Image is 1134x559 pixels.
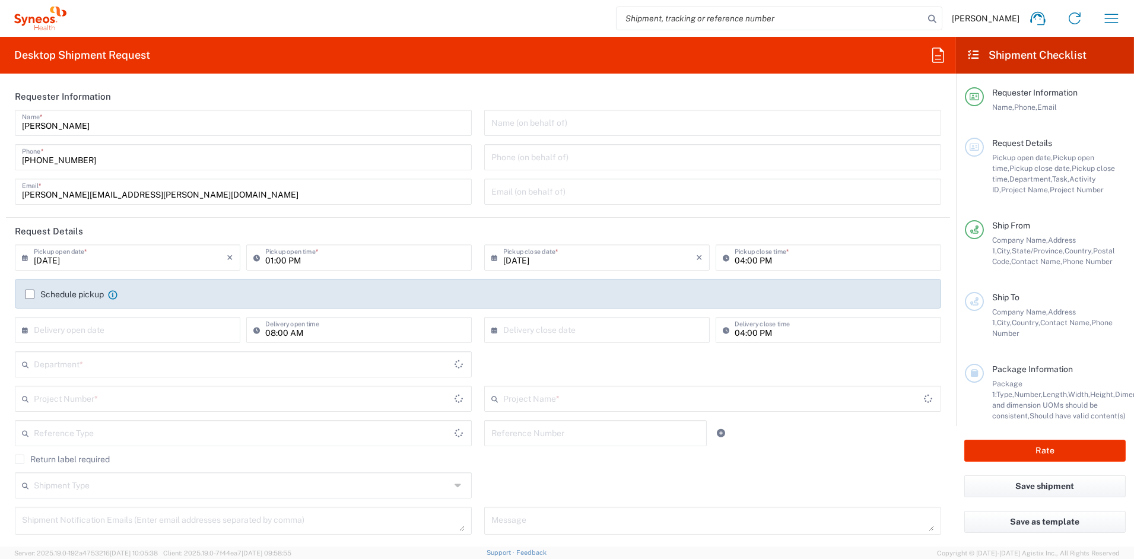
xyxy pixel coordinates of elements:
[964,440,1126,462] button: Rate
[997,246,1012,255] span: City,
[242,550,291,557] span: [DATE] 09:58:55
[1001,185,1050,194] span: Project Name,
[992,293,1019,302] span: Ship To
[1052,174,1069,183] span: Task,
[992,221,1030,230] span: Ship From
[617,7,924,30] input: Shipment, tracking or reference number
[516,549,547,556] a: Feedback
[1012,318,1040,327] span: Country,
[992,88,1078,97] span: Requester Information
[1014,390,1043,399] span: Number,
[110,550,158,557] span: [DATE] 10:05:38
[1043,390,1068,399] span: Length,
[14,550,158,557] span: Server: 2025.19.0-192a4753216
[696,248,703,267] i: ×
[227,248,233,267] i: ×
[992,236,1048,244] span: Company Name,
[992,138,1052,148] span: Request Details
[1012,246,1065,255] span: State/Province,
[996,390,1014,399] span: Type,
[1050,185,1104,194] span: Project Number
[1009,174,1052,183] span: Department,
[992,307,1048,316] span: Company Name,
[1014,103,1037,112] span: Phone,
[15,91,111,103] h2: Requester Information
[964,475,1126,497] button: Save shipment
[1040,318,1091,327] span: Contact Name,
[997,318,1012,327] span: City,
[937,548,1120,558] span: Copyright © [DATE]-[DATE] Agistix Inc., All Rights Reserved
[1062,257,1113,266] span: Phone Number
[952,13,1019,24] span: [PERSON_NAME]
[25,290,104,299] label: Schedule pickup
[992,379,1022,399] span: Package 1:
[1068,390,1090,399] span: Width,
[992,364,1073,374] span: Package Information
[964,511,1126,533] button: Save as template
[1090,390,1115,399] span: Height,
[992,153,1053,162] span: Pickup open date,
[1030,411,1126,420] span: Should have valid content(s)
[14,48,150,62] h2: Desktop Shipment Request
[713,425,729,442] a: Add Reference
[15,225,83,237] h2: Request Details
[992,103,1014,112] span: Name,
[1009,164,1072,173] span: Pickup close date,
[487,549,516,556] a: Support
[1011,257,1062,266] span: Contact Name,
[1037,103,1057,112] span: Email
[1065,246,1093,255] span: Country,
[967,48,1087,62] h2: Shipment Checklist
[163,550,291,557] span: Client: 2025.19.0-7f44ea7
[15,455,110,464] label: Return label required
